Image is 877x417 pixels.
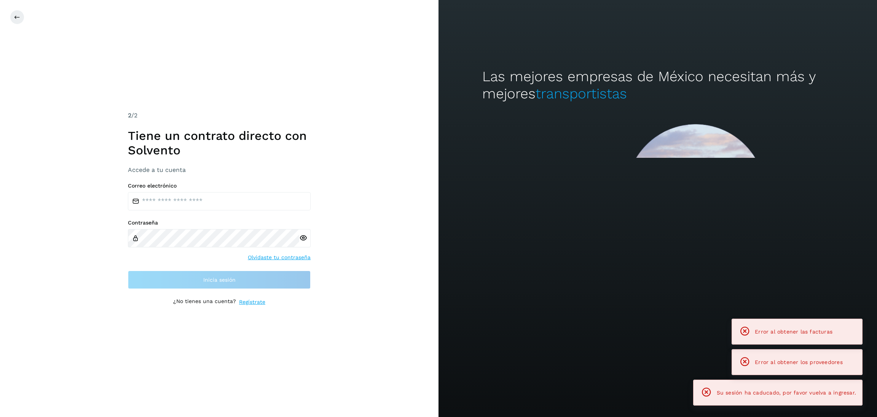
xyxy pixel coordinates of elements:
h1: Tiene un contrato directo con Solvento [128,128,311,158]
h3: Accede a tu cuenta [128,166,311,173]
span: Error al obtener las facturas [755,329,832,335]
a: Regístrate [239,298,265,306]
span: 2 [128,112,131,119]
label: Correo electrónico [128,183,311,189]
button: Inicia sesión [128,271,311,289]
span: transportistas [536,85,627,102]
span: Error al obtener los proveedores [755,359,843,365]
label: Contraseña [128,220,311,226]
p: ¿No tienes una cuenta? [173,298,236,306]
span: Su sesión ha caducado, por favor vuelva a ingresar. [717,390,856,396]
h2: Las mejores empresas de México necesitan más y mejores [482,68,833,102]
a: Olvidaste tu contraseña [248,253,311,261]
span: Inicia sesión [203,277,236,282]
div: /2 [128,111,311,120]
